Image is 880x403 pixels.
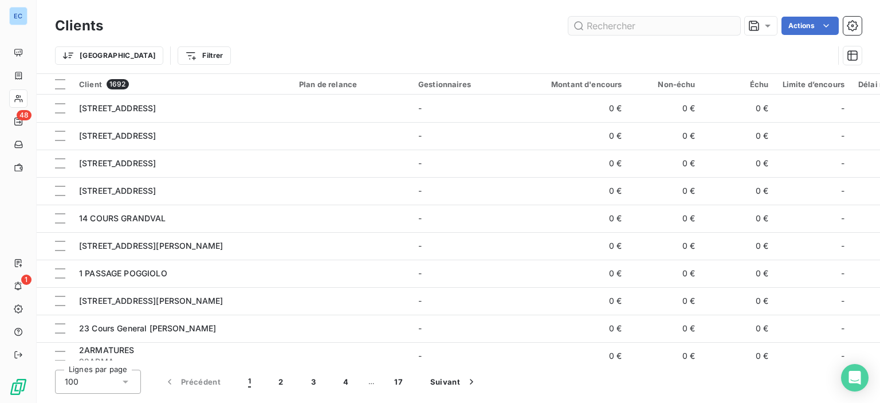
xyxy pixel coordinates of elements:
img: Logo LeanPay [9,378,27,396]
span: - [418,296,422,306]
td: 0 € [702,315,776,342]
span: [STREET_ADDRESS][PERSON_NAME] [79,296,223,306]
span: 92ARMA [79,356,285,367]
button: Actions [781,17,839,35]
td: 0 € [629,232,702,260]
span: 1692 [107,79,129,89]
span: - [418,323,422,333]
span: - [841,213,844,224]
td: 0 € [702,287,776,315]
span: [STREET_ADDRESS] [79,158,156,168]
span: - [841,240,844,252]
span: 14 COURS GRANDVAL [79,213,166,223]
span: - [418,213,422,223]
span: - [841,185,844,197]
button: [GEOGRAPHIC_DATA] [55,46,163,65]
td: 0 € [531,232,629,260]
td: 0 € [702,150,776,177]
span: 1 [248,376,251,388]
div: EC [9,7,27,25]
button: Filtrer [178,46,230,65]
div: Montant d'encours [537,80,622,89]
td: 0 € [629,342,702,370]
div: Non-échu [636,80,696,89]
td: 0 € [702,122,776,150]
td: 0 € [629,205,702,232]
span: 1 PASSAGE POGGIOLO [79,268,167,278]
td: 0 € [629,177,702,205]
span: … [362,373,380,391]
span: - [418,186,422,195]
span: - [418,131,422,140]
td: 0 € [629,260,702,287]
span: - [841,130,844,142]
span: - [841,103,844,114]
button: Précédent [150,370,234,394]
span: - [841,295,844,307]
div: Limite d’encours [783,80,844,89]
input: Rechercher [568,17,740,35]
span: - [418,268,422,278]
div: Échu [709,80,769,89]
span: Client [79,80,102,89]
span: - [418,351,422,361]
td: 0 € [629,315,702,342]
td: 0 € [531,315,629,342]
button: 17 [380,370,417,394]
td: 0 € [531,205,629,232]
td: 0 € [702,260,776,287]
span: - [841,158,844,169]
td: 0 € [702,205,776,232]
td: 0 € [629,122,702,150]
span: - [418,241,422,251]
span: - [841,268,844,279]
td: 0 € [531,260,629,287]
div: Plan de relance [299,80,404,89]
span: 2ARMATURES [79,345,135,355]
span: - [841,350,844,362]
td: 0 € [531,150,629,177]
button: 1 [234,370,265,394]
td: 0 € [702,232,776,260]
span: [STREET_ADDRESS] [79,186,156,195]
span: 1 [21,275,32,285]
div: Gestionnaires [418,80,524,89]
td: 0 € [531,177,629,205]
span: - [418,103,422,113]
span: 23 Cours General [PERSON_NAME] [79,323,217,333]
td: 0 € [531,287,629,315]
span: 100 [65,376,78,388]
button: 3 [297,370,329,394]
span: [STREET_ADDRESS] [79,131,156,140]
td: 0 € [702,342,776,370]
span: 48 [17,110,32,120]
td: 0 € [531,122,629,150]
td: 0 € [629,287,702,315]
td: 0 € [702,177,776,205]
span: [STREET_ADDRESS][PERSON_NAME] [79,241,223,251]
td: 0 € [629,95,702,122]
button: 4 [329,370,362,394]
td: 0 € [702,95,776,122]
button: 2 [265,370,297,394]
td: 0 € [531,342,629,370]
td: 0 € [531,95,629,122]
span: [STREET_ADDRESS] [79,103,156,113]
span: - [841,323,844,334]
td: 0 € [629,150,702,177]
button: Suivant [417,370,491,394]
div: Open Intercom Messenger [841,364,869,392]
span: - [418,158,422,168]
h3: Clients [55,15,103,36]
